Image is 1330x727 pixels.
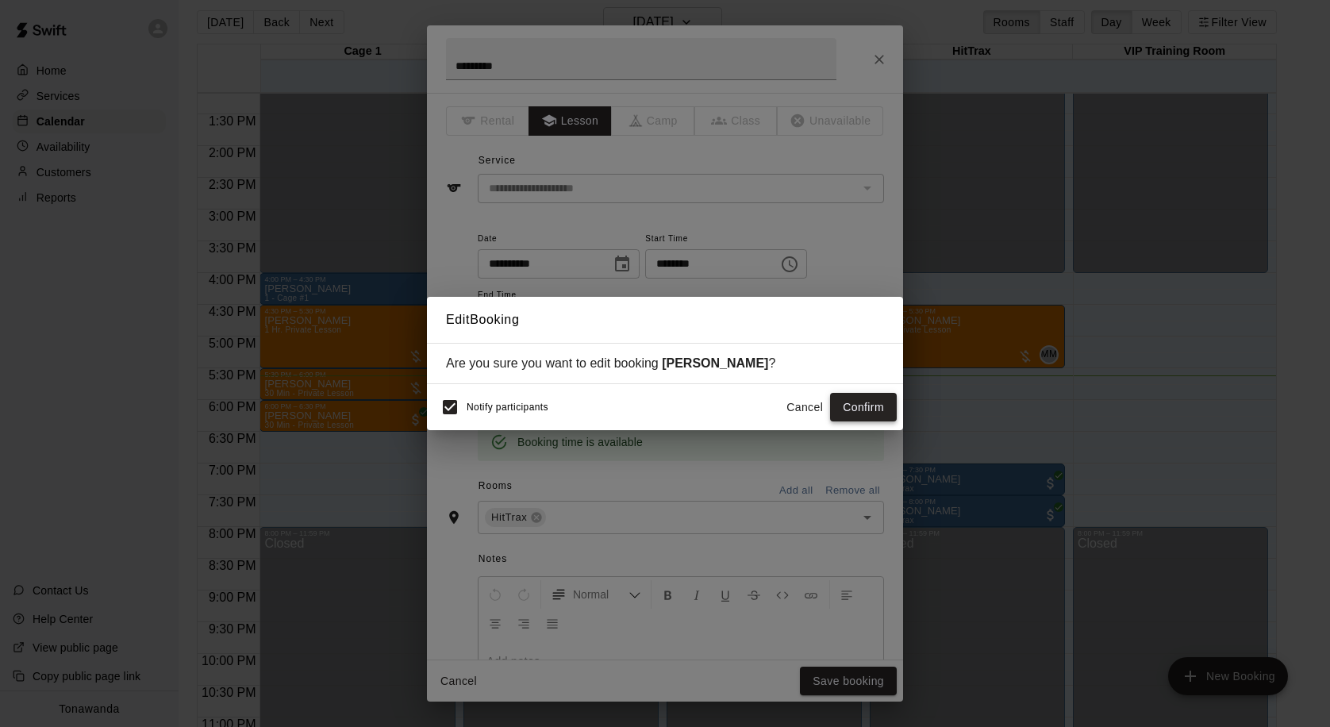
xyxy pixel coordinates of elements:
strong: [PERSON_NAME] [662,356,768,370]
div: Are you sure you want to edit booking ? [446,356,884,371]
button: Confirm [830,393,897,422]
span: Notify participants [467,402,548,413]
button: Cancel [779,393,830,422]
h2: Edit Booking [427,297,903,343]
